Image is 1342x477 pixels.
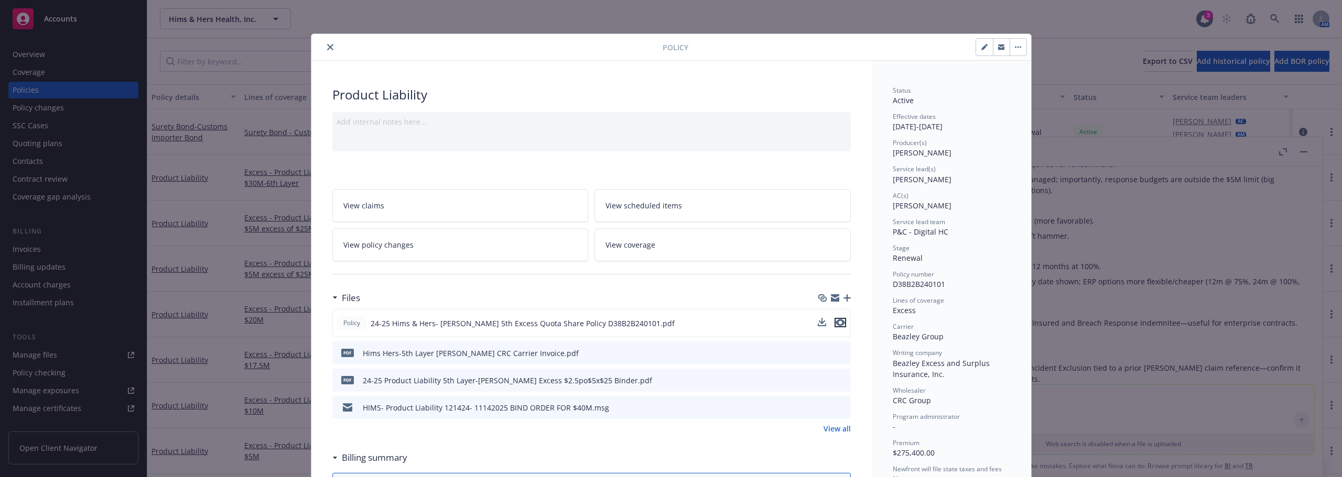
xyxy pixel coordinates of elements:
[594,228,851,261] a: View coverage
[341,318,362,328] span: Policy
[893,112,936,121] span: Effective dates
[363,402,609,413] div: HIMS- Product Liability 121424- 11142025 BIND ORDER FOR $40M.msg
[893,243,910,252] span: Stage
[893,438,919,447] span: Premium
[893,138,927,147] span: Producer(s)
[332,86,851,104] div: Product Liability
[332,228,589,261] a: View policy changes
[342,451,407,464] h3: Billing summary
[835,318,846,329] button: preview file
[893,421,895,431] span: -
[893,112,1010,132] div: [DATE] - [DATE]
[363,348,579,359] div: Hims Hers-5th Layer [PERSON_NAME] CRC Carrier Invoice.pdf
[893,331,944,341] span: Beazley Group
[837,348,847,359] button: preview file
[893,191,908,200] span: AC(s)
[594,189,851,222] a: View scheduled items
[893,412,960,421] span: Program administrator
[332,291,360,305] div: Files
[893,386,926,395] span: Wholesaler
[835,318,846,327] button: preview file
[820,348,829,359] button: download file
[893,448,935,458] span: $275,400.00
[341,349,354,357] span: pdf
[332,189,589,222] a: View claims
[893,217,945,226] span: Service lead team
[343,200,384,211] span: View claims
[893,86,911,95] span: Status
[893,279,945,289] span: D38B2B240101
[324,41,337,53] button: close
[342,291,360,305] h3: Files
[893,305,1010,316] div: Excess
[893,322,914,331] span: Carrier
[818,318,826,326] button: download file
[343,239,414,250] span: View policy changes
[837,375,847,386] button: preview file
[371,318,675,329] span: 24-25 Hims & Hers- [PERSON_NAME] 5th Excess Quota Share Policy D38B2B240101.pdf
[893,348,942,357] span: Writing company
[605,200,682,211] span: View scheduled items
[818,318,826,329] button: download file
[893,174,951,184] span: [PERSON_NAME]
[893,296,944,305] span: Lines of coverage
[893,358,992,379] span: Beazley Excess and Surplus Insurance, Inc.
[332,451,407,464] div: Billing summary
[337,116,847,127] div: Add internal notes here...
[893,164,936,173] span: Service lead(s)
[893,148,951,158] span: [PERSON_NAME]
[893,227,948,237] span: P&C - Digital HC
[363,375,652,386] div: 24-25 Product Liability 5th Layer-[PERSON_NAME] Excess $2.5po$5x$25 Binder.pdf
[341,376,354,384] span: pdf
[893,395,931,405] span: CRC Group
[820,402,829,413] button: download file
[824,423,851,434] a: View all
[605,239,655,250] span: View coverage
[837,402,847,413] button: preview file
[893,201,951,210] span: [PERSON_NAME]
[893,95,914,105] span: Active
[893,253,923,263] span: Renewal
[820,375,829,386] button: download file
[893,270,934,279] span: Policy number
[663,42,688,53] span: Policy
[893,464,1002,473] span: Newfront will file state taxes and fees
